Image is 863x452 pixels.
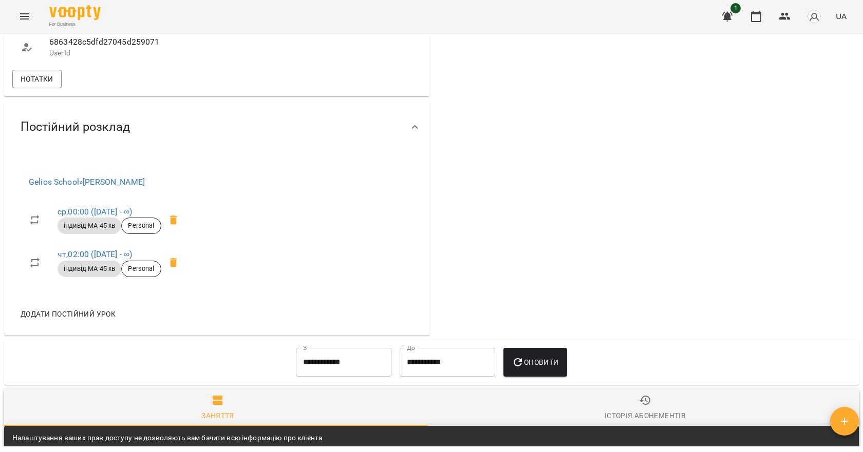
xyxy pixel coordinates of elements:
button: Оновити [503,348,567,377]
div: Історія абонементів [605,409,686,422]
span: Нотатки [21,73,53,85]
a: ср,00:00 ([DATE] - ∞) [58,207,132,217]
p: UserId [49,48,207,58]
span: 1 [730,3,741,13]
span: Personal [122,264,160,273]
span: 6863428c5dfd27045d259071 [49,36,207,48]
span: Personal [122,221,160,230]
div: Заняття [201,409,234,422]
span: індивід МА 45 хв [58,221,121,230]
span: UA [836,11,847,22]
span: індивід МА 45 хв [58,264,121,273]
span: Додати постійний урок [21,308,116,320]
a: чт,02:00 ([DATE] - ∞) [58,249,132,259]
span: Видалити приватний урок Гудима Антон ср 00:00 клієнта Дан Корнійчук [161,208,186,232]
a: Gelios School»[PERSON_NAME] [29,177,145,187]
span: Оновити [512,356,558,368]
span: Постійний розклад [21,119,130,135]
button: UA [832,7,851,26]
button: Menu [12,4,37,29]
button: Нотатки [12,70,62,88]
span: For Business [49,21,101,28]
div: Постійний розклад [4,101,429,153]
div: Налаштування ваших прав доступу не дозволяють вам бачити всю інформацію про клієнта [12,429,322,447]
button: Додати постійний урок [16,305,120,323]
img: avatar_s.png [807,9,821,24]
img: Voopty Logo [49,5,101,20]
